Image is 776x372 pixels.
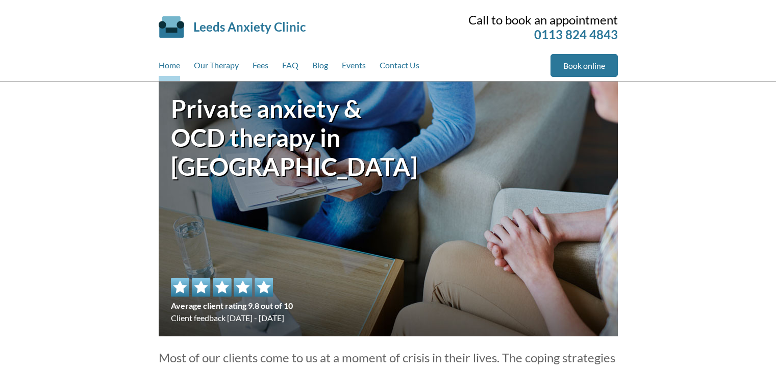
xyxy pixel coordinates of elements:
a: FAQ [282,54,298,81]
a: Fees [253,54,268,81]
a: Our Therapy [194,54,239,81]
span: Average client rating 9.8 out of 10 [171,300,293,312]
a: 0113 824 4843 [534,27,618,42]
a: Home [159,54,180,81]
div: Client feedback [DATE] - [DATE] [171,278,293,324]
a: Leeds Anxiety Clinic [193,19,306,34]
a: Events [342,54,366,81]
a: Book online [550,54,618,77]
a: Blog [312,54,328,81]
img: 5 star rating [171,278,273,297]
h1: Private anxiety & OCD therapy in [GEOGRAPHIC_DATA] [171,94,388,181]
a: Contact Us [380,54,419,81]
